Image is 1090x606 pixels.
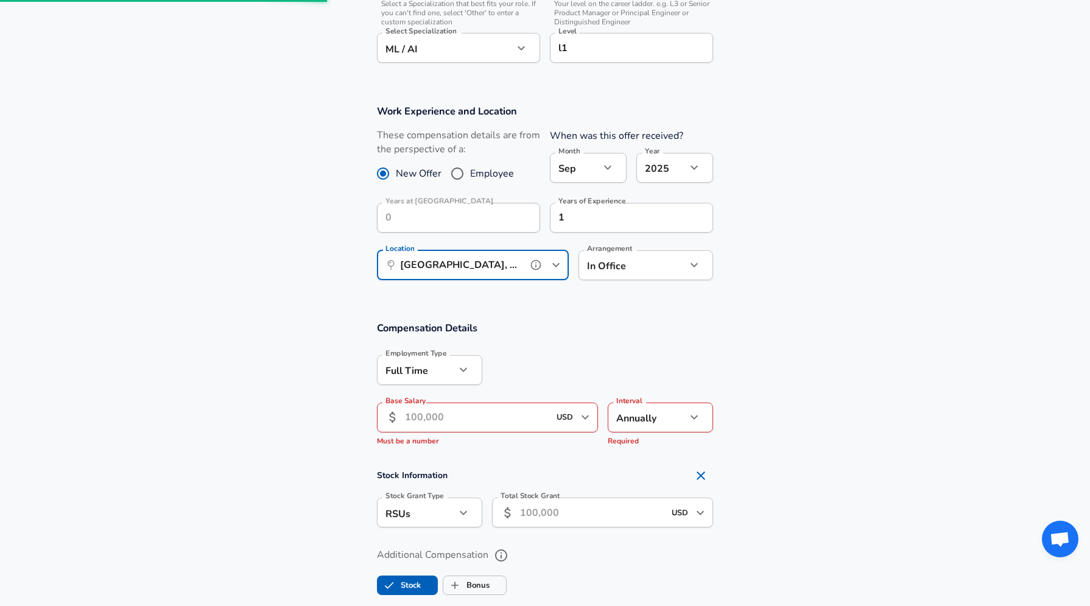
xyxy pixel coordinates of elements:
[608,403,686,432] div: Annually
[377,545,713,566] label: Additional Compensation
[377,498,455,527] div: RSUs
[377,129,540,157] label: These compensation details are from the perspective of a:
[501,492,560,499] label: Total Stock Grant
[553,408,577,427] input: USD
[443,576,507,595] button: BonusBonus
[577,409,594,426] button: Open
[405,403,549,432] input: 100,000
[520,498,664,527] input: 100,000
[443,574,466,597] span: Bonus
[616,397,642,404] label: Interval
[558,147,580,155] label: Month
[491,545,512,566] button: help
[377,33,513,63] div: ML / AI
[377,104,713,118] h3: Work Experience and Location
[608,436,639,446] span: Required
[550,153,600,183] div: Sep
[385,245,414,252] label: Location
[689,463,713,488] button: Remove Section
[645,147,660,155] label: Year
[550,129,683,143] label: When was this offer received?
[692,504,709,521] button: Open
[1042,521,1078,557] div: Open chat
[555,38,708,57] input: L3
[377,321,713,335] h3: Compensation Details
[385,492,444,499] label: Stock Grant Type
[396,166,441,181] span: New Offer
[385,350,447,357] label: Employment Type
[668,503,692,522] input: USD
[547,256,564,273] button: Open
[378,574,421,597] label: Stock
[377,463,713,488] h4: Stock Information
[377,203,513,233] input: 0
[587,245,632,252] label: Arrangement
[443,574,490,597] label: Bonus
[558,27,577,35] label: Level
[378,574,401,597] span: Stock
[550,203,686,233] input: 7
[385,27,456,35] label: Select Specialization
[385,197,493,205] label: Years at [GEOGRAPHIC_DATA]
[377,355,455,385] div: Full Time
[470,166,514,181] span: Employee
[377,436,439,446] span: Must be a number
[578,250,668,280] div: In Office
[636,153,686,183] div: 2025
[385,397,426,404] label: Base Salary
[558,197,625,205] label: Years of Experience
[377,576,438,595] button: StockStock
[527,256,545,274] button: help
